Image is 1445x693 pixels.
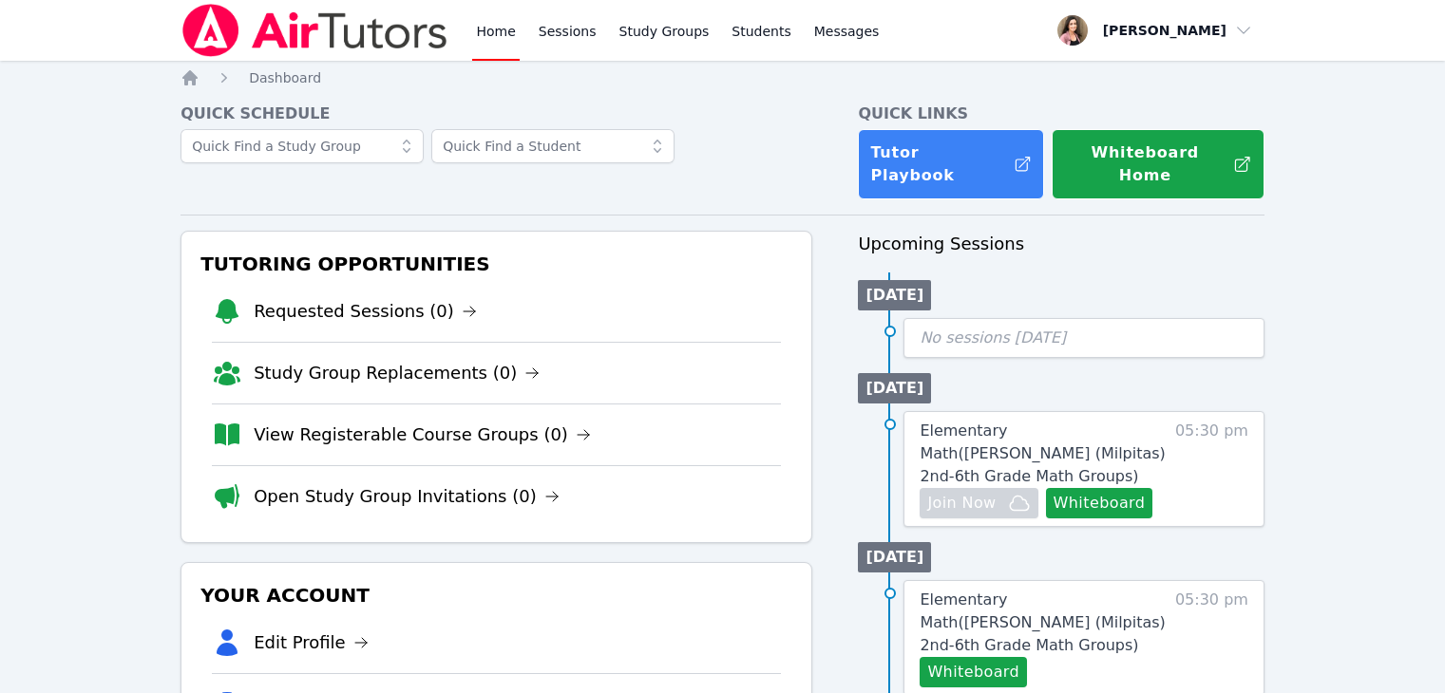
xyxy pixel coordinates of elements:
[920,328,1066,346] span: No sessions [DATE]
[858,129,1044,199] a: Tutor Playbook
[1175,589,1248,687] span: 05:30 pm
[254,629,369,656] a: Edit Profile
[920,420,1166,488] a: Elementary Math([PERSON_NAME] (Milpitas) 2nd-6th Grade Math Groups)
[920,421,1165,485] span: Elementary Math ( [PERSON_NAME] (Milpitas) 2nd-6th Grade Math Groups )
[181,4,449,57] img: Air Tutors
[197,247,796,281] h3: Tutoring Opportunities
[920,488,1037,518] button: Join Now
[431,129,675,163] input: Quick Find a Student
[254,360,540,386] a: Study Group Replacements (0)
[254,298,477,325] a: Requested Sessions (0)
[254,483,560,510] a: Open Study Group Invitations (0)
[858,280,931,310] li: [DATE]
[920,589,1166,657] a: Elementary Math([PERSON_NAME] (Milpitas) 2nd-6th Grade Math Groups)
[858,373,931,403] li: [DATE]
[254,421,591,448] a: View Registerable Course Groups (0)
[249,70,321,85] span: Dashboard
[920,657,1027,687] button: Whiteboard
[920,590,1165,654] span: Elementary Math ( [PERSON_NAME] (Milpitas) 2nd-6th Grade Math Groups )
[197,578,796,612] h3: Your Account
[858,231,1264,257] h3: Upcoming Sessions
[858,542,931,572] li: [DATE]
[249,68,321,87] a: Dashboard
[1052,129,1264,199] button: Whiteboard Home
[1046,488,1153,518] button: Whiteboard
[1175,420,1248,518] span: 05:30 pm
[858,103,1264,125] h4: Quick Links
[814,22,880,41] span: Messages
[181,129,424,163] input: Quick Find a Study Group
[181,68,1264,87] nav: Breadcrumb
[927,492,996,515] span: Join Now
[181,103,812,125] h4: Quick Schedule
